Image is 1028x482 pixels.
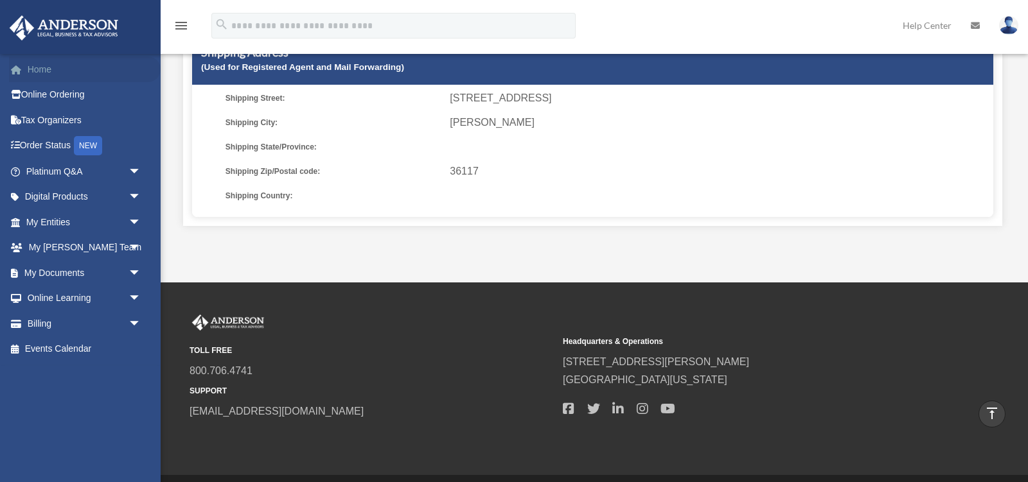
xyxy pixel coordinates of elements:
[128,286,154,312] span: arrow_drop_down
[9,159,161,184] a: Platinum Q&Aarrow_drop_down
[563,374,727,385] a: [GEOGRAPHIC_DATA][US_STATE]
[190,406,364,417] a: [EMAIL_ADDRESS][DOMAIN_NAME]
[226,162,441,180] span: Shipping Zip/Postal code:
[226,89,441,107] span: Shipping Street:
[984,406,1000,421] i: vertical_align_top
[450,114,989,132] span: [PERSON_NAME]
[173,18,189,33] i: menu
[128,184,154,211] span: arrow_drop_down
[450,89,989,107] span: [STREET_ADDRESS]
[9,209,161,235] a: My Entitiesarrow_drop_down
[190,384,554,398] small: SUPPORT
[74,136,102,155] div: NEW
[190,365,253,376] a: 800.706.4741
[128,209,154,236] span: arrow_drop_down
[226,187,441,205] span: Shipping Country:
[215,17,229,31] i: search
[9,82,161,108] a: Online Ordering
[128,260,154,286] span: arrow_drop_down
[979,400,1006,427] a: vertical_align_top
[563,335,927,349] small: Headquarters & Operations
[9,311,161,336] a: Billingarrow_drop_down
[9,56,161,82] a: Home
[128,235,154,261] span: arrow_drop_down
[6,15,122,40] img: Anderson Advisors Platinum Portal
[9,235,161,261] a: My [PERSON_NAME] Teamarrow_drop_down
[226,138,441,156] span: Shipping State/Province:
[190,344,554,357] small: TOLL FREE
[128,311,154,337] span: arrow_drop_down
[9,336,161,362] a: Events Calendar
[9,260,161,286] a: My Documentsarrow_drop_down
[201,62,404,72] small: (Used for Registered Agent and Mail Forwarding)
[226,114,441,132] span: Shipping City:
[9,107,161,133] a: Tax Organizers
[450,162,989,180] span: 36117
[128,159,154,185] span: arrow_drop_down
[190,314,267,331] img: Anderson Advisors Platinum Portal
[563,356,749,367] a: [STREET_ADDRESS][PERSON_NAME]
[9,286,161,311] a: Online Learningarrow_drop_down
[173,22,189,33] a: menu
[9,184,161,210] a: Digital Productsarrow_drop_down
[9,133,161,159] a: Order StatusNEW
[999,16,1018,35] img: User Pic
